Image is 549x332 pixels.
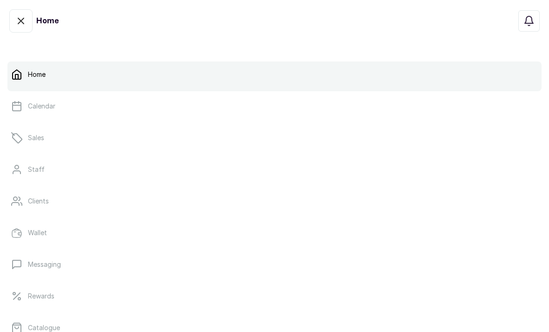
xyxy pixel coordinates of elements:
[28,291,54,301] p: Rewards
[7,125,542,151] a: Sales
[7,156,542,183] a: Staff
[7,61,542,88] a: Home
[7,93,542,119] a: Calendar
[7,188,542,214] a: Clients
[28,133,44,142] p: Sales
[7,220,542,246] a: Wallet
[28,165,45,174] p: Staff
[7,251,542,278] a: Messaging
[28,196,49,206] p: Clients
[7,283,542,309] a: Rewards
[28,102,55,111] p: Calendar
[36,15,59,27] h1: Home
[28,228,47,237] p: Wallet
[28,70,46,79] p: Home
[28,260,61,269] p: Messaging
